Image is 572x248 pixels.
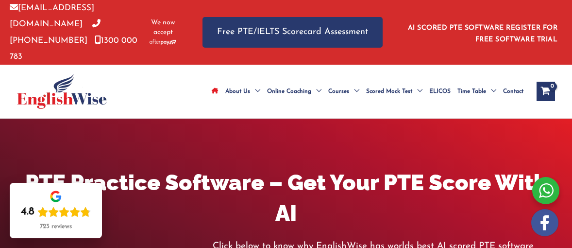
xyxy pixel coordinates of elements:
[10,36,137,61] a: 1300 000 783
[325,74,363,108] a: CoursesMenu Toggle
[267,74,311,108] span: Online Coaching
[429,74,451,108] span: ELICOS
[10,4,94,28] a: [EMAIL_ADDRESS][DOMAIN_NAME]
[17,74,107,109] img: cropped-ew-logo
[457,74,486,108] span: Time Table
[454,74,500,108] a: Time TableMenu Toggle
[21,205,34,219] div: 4.8
[264,74,325,108] a: Online CoachingMenu Toggle
[10,20,101,44] a: [PHONE_NUMBER]
[503,74,523,108] span: Contact
[225,74,250,108] span: About Us
[412,74,422,108] span: Menu Toggle
[311,74,321,108] span: Menu Toggle
[148,18,178,37] span: We now accept
[426,74,454,108] a: ELICOS
[500,74,527,108] a: Contact
[208,74,527,108] nav: Site Navigation: Main Menu
[402,17,562,48] aside: Header Widget 1
[363,74,426,108] a: Scored Mock TestMenu Toggle
[486,74,496,108] span: Menu Toggle
[408,24,558,43] a: AI SCORED PTE SOFTWARE REGISTER FOR FREE SOFTWARE TRIAL
[366,74,412,108] span: Scored Mock Test
[222,74,264,108] a: About UsMenu Toggle
[537,82,555,101] a: View Shopping Cart, empty
[531,209,558,236] img: white-facebook.png
[40,223,72,230] div: 723 reviews
[21,205,91,219] div: Rating: 4.8 out of 5
[250,74,260,108] span: Menu Toggle
[150,39,176,45] img: Afterpay-Logo
[202,17,383,48] a: Free PTE/IELTS Scorecard Assessment
[349,74,359,108] span: Menu Toggle
[328,74,349,108] span: Courses
[23,167,549,229] h1: PTE Practice Software – Get Your PTE Score With AI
